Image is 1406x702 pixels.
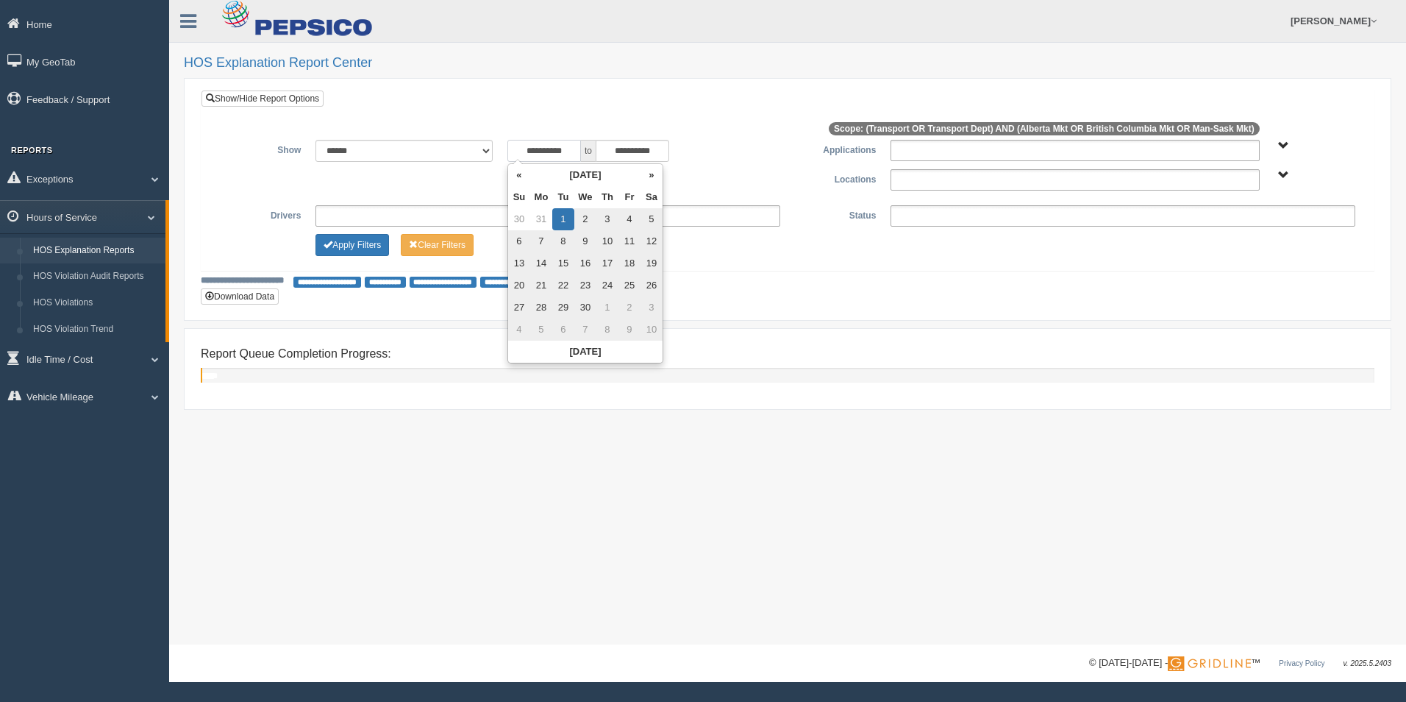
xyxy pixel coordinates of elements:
a: Show/Hide Report Options [201,91,324,107]
th: Th [596,186,618,208]
a: Privacy Policy [1279,659,1324,667]
td: 16 [574,252,596,274]
td: 1 [596,297,618,319]
td: 11 [618,230,640,252]
a: HOS Violation Audit Reports [26,263,165,290]
td: 15 [552,252,574,274]
th: » [640,164,663,186]
td: 1 [552,208,574,230]
td: 22 [552,274,574,297]
td: 2 [618,297,640,319]
td: 20 [508,274,530,297]
label: Show [213,140,308,157]
td: 21 [530,274,552,297]
a: HOS Explanation Reports [26,238,165,264]
td: 6 [552,319,574,341]
td: 3 [640,297,663,319]
td: 5 [640,208,663,230]
td: 12 [640,230,663,252]
a: HOS Violation Trend [26,316,165,343]
label: Drivers [213,205,308,223]
td: 10 [596,230,618,252]
th: [DATE] [530,164,640,186]
th: Tu [552,186,574,208]
td: 9 [574,230,596,252]
button: Change Filter Options [315,234,389,256]
td: 8 [596,319,618,341]
button: Change Filter Options [401,234,474,256]
label: Applications [788,140,883,157]
th: Sa [640,186,663,208]
td: 29 [552,297,574,319]
div: © [DATE]-[DATE] - ™ [1089,656,1391,671]
label: Status [788,205,883,223]
th: We [574,186,596,208]
th: Fr [618,186,640,208]
th: Su [508,186,530,208]
td: 27 [508,297,530,319]
td: 7 [530,230,552,252]
span: v. 2025.5.2403 [1343,659,1391,667]
td: 31 [530,208,552,230]
td: 19 [640,252,663,274]
td: 18 [618,252,640,274]
label: Locations [788,169,883,187]
th: « [508,164,530,186]
td: 10 [640,319,663,341]
td: 30 [508,208,530,230]
td: 30 [574,297,596,319]
td: 6 [508,230,530,252]
td: 23 [574,274,596,297]
img: Gridline [1168,656,1251,671]
span: to [581,140,596,162]
td: 8 [552,230,574,252]
td: 28 [530,297,552,319]
td: 3 [596,208,618,230]
span: Scope: (Transport OR Transport Dept) AND (Alberta Mkt OR British Columbia Mkt OR Man-Sask Mkt) [829,122,1260,135]
td: 4 [508,319,530,341]
td: 4 [618,208,640,230]
th: [DATE] [508,341,663,363]
td: 17 [596,252,618,274]
h2: HOS Explanation Report Center [184,56,1391,71]
td: 7 [574,319,596,341]
td: 5 [530,319,552,341]
td: 14 [530,252,552,274]
td: 13 [508,252,530,274]
td: 9 [618,319,640,341]
h4: Report Queue Completion Progress: [201,347,1374,361]
button: Download Data [201,288,279,305]
th: Mo [530,186,552,208]
td: 25 [618,274,640,297]
td: 26 [640,274,663,297]
a: HOS Violations [26,290,165,316]
td: 24 [596,274,618,297]
td: 2 [574,208,596,230]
